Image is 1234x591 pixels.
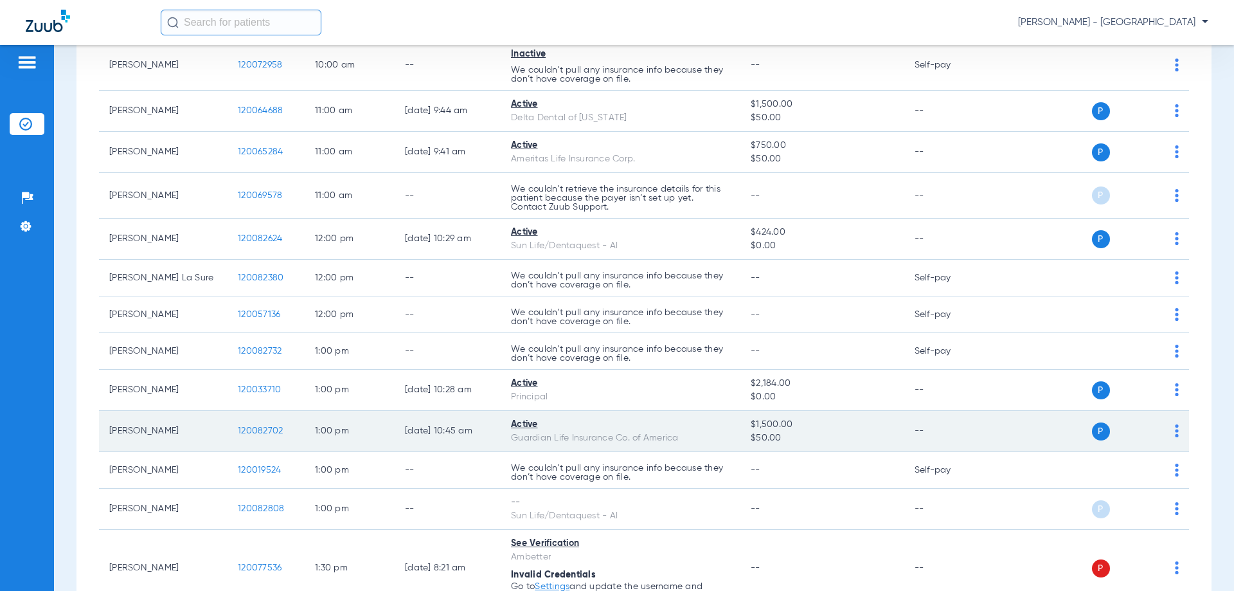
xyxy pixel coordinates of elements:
span: 120065284 [238,147,283,156]
td: 12:00 PM [305,219,395,260]
span: $2,184.00 [751,377,893,390]
td: -- [395,333,501,370]
div: See Verification [511,537,730,550]
img: group-dot-blue.svg [1175,383,1179,396]
span: 120077536 [238,563,282,572]
span: P [1092,102,1110,120]
span: 120069578 [238,191,282,200]
span: -- [751,273,760,282]
img: group-dot-blue.svg [1175,59,1179,71]
td: [PERSON_NAME] [99,219,228,260]
td: Self-pay [904,41,991,91]
img: Search Icon [167,17,179,28]
div: Principal [511,390,730,404]
img: group-dot-blue.svg [1175,232,1179,245]
img: x.svg [1146,424,1159,437]
span: -- [751,310,760,319]
span: $50.00 [751,152,893,166]
span: $0.00 [751,390,893,404]
img: x.svg [1146,104,1159,117]
span: 120082624 [238,234,282,243]
p: We couldn’t pull any insurance info because they don’t have coverage on file. [511,345,730,363]
span: 120082732 [238,347,282,356]
td: -- [395,489,501,530]
div: Ambetter [511,550,730,564]
td: [DATE] 10:29 AM [395,219,501,260]
span: P [1092,186,1110,205]
div: -- [511,496,730,509]
div: Active [511,226,730,239]
td: [PERSON_NAME] [99,296,228,333]
td: 11:00 AM [305,173,395,219]
td: -- [904,173,991,219]
input: Search for patients [161,10,321,35]
div: Delta Dental of [US_STATE] [511,111,730,125]
img: group-dot-blue.svg [1175,464,1179,477]
span: $0.00 [751,239,893,253]
td: -- [395,452,501,489]
td: [DATE] 10:45 AM [395,411,501,452]
span: $424.00 [751,226,893,239]
div: Active [511,377,730,390]
div: Sun Life/Dentaquest - AI [511,239,730,253]
td: [DATE] 9:41 AM [395,132,501,173]
span: $750.00 [751,139,893,152]
img: x.svg [1146,464,1159,477]
td: -- [904,489,991,530]
span: 120064688 [238,106,283,115]
img: x.svg [1146,383,1159,396]
td: [DATE] 10:28 AM [395,370,501,411]
td: -- [395,173,501,219]
td: Self-pay [904,260,991,296]
td: 11:00 AM [305,91,395,132]
span: -- [751,191,760,200]
td: [PERSON_NAME] [99,132,228,173]
img: group-dot-blue.svg [1175,424,1179,437]
td: 10:00 AM [305,41,395,91]
span: P [1092,559,1110,577]
img: x.svg [1146,59,1159,71]
td: -- [395,260,501,296]
img: x.svg [1146,345,1159,358]
a: Settings [535,582,569,591]
td: [PERSON_NAME] La Sure [99,260,228,296]
div: Active [511,418,730,432]
span: 120057136 [238,310,280,319]
p: We couldn’t pull any insurance info because they don’t have coverage on file. [511,464,730,482]
img: hamburger-icon [17,55,37,70]
td: -- [395,296,501,333]
td: [PERSON_NAME] [99,489,228,530]
img: group-dot-blue.svg [1175,345,1179,358]
span: 120082702 [238,426,283,435]
td: [PERSON_NAME] [99,173,228,219]
div: Active [511,139,730,152]
td: -- [904,132,991,173]
span: -- [751,504,760,513]
td: -- [904,219,991,260]
div: Guardian Life Insurance Co. of America [511,432,730,445]
span: P [1092,230,1110,248]
img: group-dot-blue.svg [1175,189,1179,202]
img: Zuub Logo [26,10,70,32]
img: x.svg [1146,271,1159,284]
td: Self-pay [904,296,991,333]
td: [PERSON_NAME] [99,333,228,370]
td: 1:00 PM [305,452,395,489]
span: 120072958 [238,60,282,69]
span: $1,500.00 [751,418,893,432]
td: 11:00 AM [305,132,395,173]
td: 1:00 PM [305,489,395,530]
td: -- [904,91,991,132]
td: [PERSON_NAME] [99,411,228,452]
td: -- [395,41,501,91]
span: 120033710 [238,385,281,394]
div: Chat Widget [1170,529,1234,591]
div: Sun Life/Dentaquest - AI [511,509,730,523]
div: Active [511,98,730,111]
span: -- [751,347,760,356]
span: P [1092,500,1110,518]
td: [PERSON_NAME] [99,91,228,132]
img: x.svg [1146,232,1159,245]
img: group-dot-blue.svg [1175,502,1179,515]
td: [PERSON_NAME] [99,452,228,489]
